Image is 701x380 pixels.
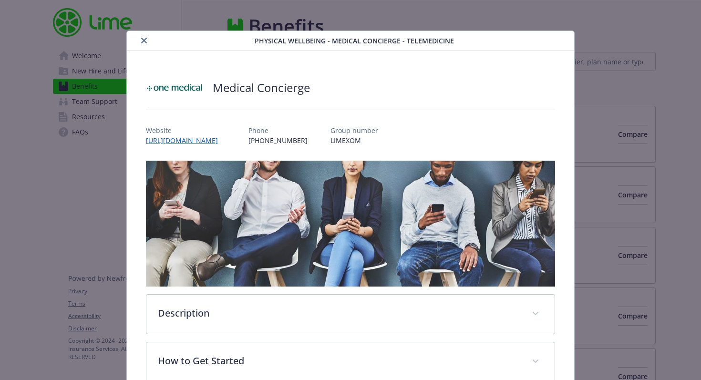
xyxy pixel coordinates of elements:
[158,306,521,320] p: Description
[138,35,150,46] button: close
[158,354,521,368] p: How to Get Started
[330,135,378,145] p: LIMEXOM
[146,161,556,287] img: banner
[330,125,378,135] p: Group number
[248,125,308,135] p: Phone
[146,295,555,334] div: Description
[213,80,310,96] h2: Medical Concierge
[255,36,454,46] span: Physical Wellbeing - Medical Concierge - TeleMedicine
[146,136,226,145] a: [URL][DOMAIN_NAME]
[146,73,203,102] img: One Medical
[146,125,226,135] p: Website
[248,135,308,145] p: [PHONE_NUMBER]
